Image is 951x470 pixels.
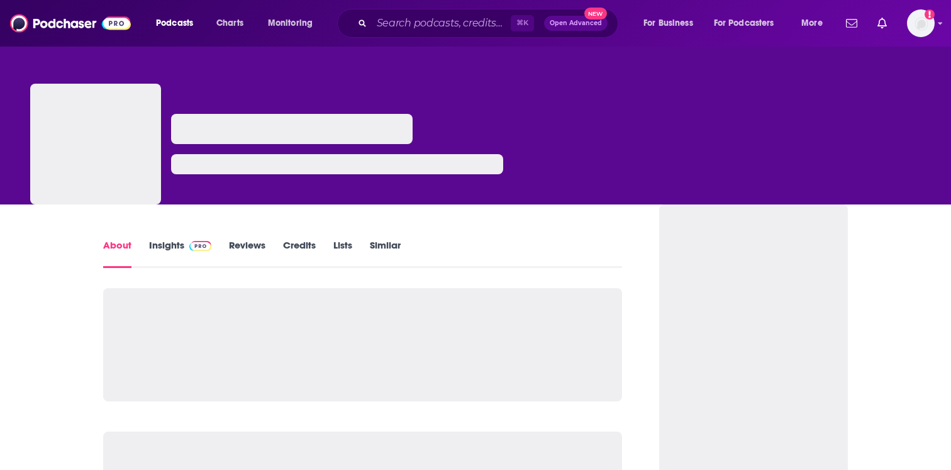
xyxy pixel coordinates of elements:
[208,13,251,33] a: Charts
[283,239,316,268] a: Credits
[635,13,709,33] button: open menu
[907,9,935,37] img: User Profile
[714,14,774,32] span: For Podcasters
[259,13,329,33] button: open menu
[706,13,792,33] button: open menu
[544,16,608,31] button: Open AdvancedNew
[792,13,838,33] button: open menu
[268,14,313,32] span: Monitoring
[149,239,211,268] a: InsightsPodchaser Pro
[550,20,602,26] span: Open Advanced
[147,13,209,33] button: open menu
[925,9,935,20] svg: Email not verified
[372,13,511,33] input: Search podcasts, credits, & more...
[349,9,630,38] div: Search podcasts, credits, & more...
[333,239,352,268] a: Lists
[841,13,862,34] a: Show notifications dropdown
[907,9,935,37] button: Show profile menu
[156,14,193,32] span: Podcasts
[229,239,265,268] a: Reviews
[511,15,534,31] span: ⌘ K
[584,8,607,20] span: New
[907,9,935,37] span: Logged in as EllaRoseMurphy
[216,14,243,32] span: Charts
[643,14,693,32] span: For Business
[872,13,892,34] a: Show notifications dropdown
[189,241,211,251] img: Podchaser Pro
[370,239,401,268] a: Similar
[103,239,131,268] a: About
[801,14,823,32] span: More
[10,11,131,35] img: Podchaser - Follow, Share and Rate Podcasts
